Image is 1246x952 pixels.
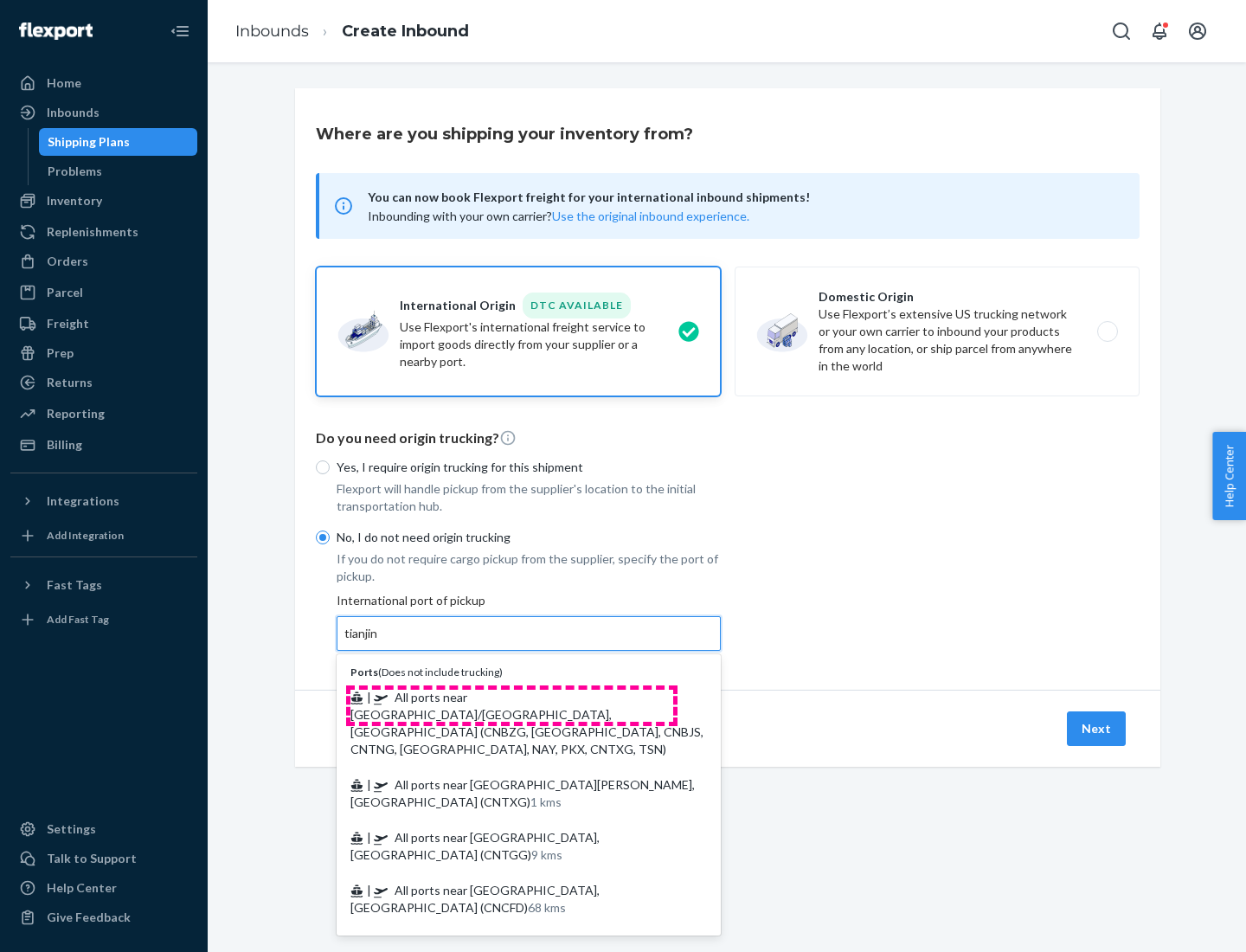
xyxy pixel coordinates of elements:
[531,847,562,862] span: 9 kms
[337,459,721,476] p: Yes, I require origin trucking for this shipment
[47,850,137,867] div: Talk to Support
[47,436,82,453] div: Billing
[552,208,749,225] button: Use the original inbound experience.
[1212,432,1246,520] button: Help Center
[10,279,197,306] a: Parcel
[10,99,197,126] a: Inbounds
[337,550,721,585] p: If you do not require cargo pickup from the supplier, specify the port of pickup.
[10,187,197,215] a: Inventory
[10,571,197,599] button: Fast Tags
[10,69,197,97] a: Home
[47,612,109,627] div: Add Fast Tag
[48,163,102,180] div: Problems
[10,431,197,459] a: Billing
[235,22,309,41] a: Inbounds
[10,248,197,275] a: Orders
[350,690,703,756] span: All ports near [GEOGRAPHIC_DATA]/[GEOGRAPHIC_DATA], [GEOGRAPHIC_DATA] (CNBZG, [GEOGRAPHIC_DATA], ...
[530,794,562,809] span: 1 kms
[39,158,198,185] a: Problems
[350,830,600,862] span: All ports near [GEOGRAPHIC_DATA], [GEOGRAPHIC_DATA] (CNTGG)
[10,218,197,246] a: Replenishments
[344,625,380,642] input: Ports(Does not include trucking) | All ports near [GEOGRAPHIC_DATA]/[GEOGRAPHIC_DATA], [GEOGRAPHI...
[47,104,100,121] div: Inbounds
[1104,14,1139,48] button: Open Search Box
[47,344,74,362] div: Prep
[367,830,371,845] span: |
[350,883,600,915] span: All ports near [GEOGRAPHIC_DATA], [GEOGRAPHIC_DATA] (CNCFD)
[342,22,469,41] a: Create Inbound
[19,23,93,40] img: Flexport logo
[47,879,117,897] div: Help Center
[10,369,197,396] a: Returns
[47,74,81,92] div: Home
[10,606,197,634] a: Add Fast Tag
[367,883,371,897] span: |
[337,480,721,515] p: Flexport will handle pickup from the supplier's location to the initial transportation hub.
[10,310,197,338] a: Freight
[337,529,721,546] p: No, I do not need origin trucking
[316,428,1140,448] p: Do you need origin trucking?
[10,815,197,843] a: Settings
[316,531,330,544] input: No, I do not need origin trucking
[10,845,197,872] a: Talk to Support
[10,904,197,931] button: Give Feedback
[47,492,119,510] div: Integrations
[1180,14,1215,48] button: Open account menu
[47,284,83,301] div: Parcel
[1142,14,1177,48] button: Open notifications
[337,592,721,651] div: International port of pickup
[39,128,198,156] a: Shipping Plans
[47,405,105,422] div: Reporting
[10,339,197,367] a: Prep
[47,374,93,391] div: Returns
[48,133,130,151] div: Shipping Plans
[10,522,197,550] a: Add Integration
[10,487,197,515] button: Integrations
[47,315,89,332] div: Freight
[47,223,138,241] div: Replenishments
[47,192,102,209] div: Inventory
[367,777,371,792] span: |
[222,6,483,57] ol: breadcrumbs
[47,528,124,543] div: Add Integration
[528,900,566,915] span: 68 kms
[163,14,197,48] button: Close Navigation
[10,874,197,902] a: Help Center
[368,209,749,223] span: Inbounding with your own carrier?
[47,253,88,270] div: Orders
[316,123,693,145] h3: Where are you shipping your inventory from?
[10,400,197,428] a: Reporting
[367,690,371,704] span: |
[316,460,330,474] input: Yes, I require origin trucking for this shipment
[47,909,131,926] div: Give Feedback
[1067,711,1126,746] button: Next
[368,187,1119,208] span: You can now book Flexport freight for your international inbound shipments!
[47,576,102,594] div: Fast Tags
[350,666,378,679] b: Ports
[47,820,96,838] div: Settings
[350,777,695,809] span: All ports near [GEOGRAPHIC_DATA][PERSON_NAME], [GEOGRAPHIC_DATA] (CNTXG)
[350,666,503,679] span: ( Does not include trucking )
